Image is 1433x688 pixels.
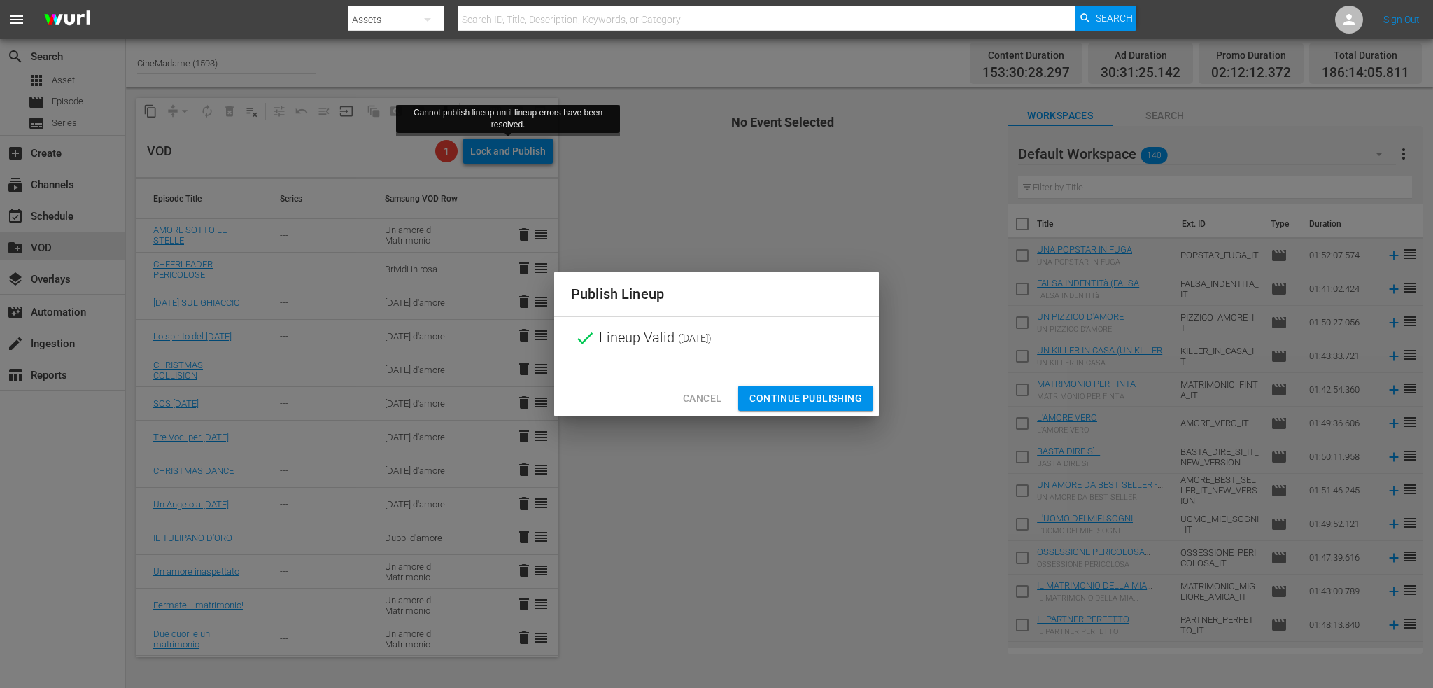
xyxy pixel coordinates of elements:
span: menu [8,11,25,28]
span: Cancel [683,390,721,407]
div: Lineup Valid [554,317,879,359]
span: Continue Publishing [749,390,862,407]
span: Search [1096,6,1133,31]
button: Continue Publishing [738,386,873,412]
button: Cancel [672,386,733,412]
div: Cannot publish lineup until lineup errors have been resolved. [402,107,614,131]
h2: Publish Lineup [571,283,862,305]
img: ans4CAIJ8jUAAAAAAAAAAAAAAAAAAAAAAAAgQb4GAAAAAAAAAAAAAAAAAAAAAAAAJMjXAAAAAAAAAAAAAAAAAAAAAAAAgAT5G... [34,3,101,36]
a: Sign Out [1383,14,1420,25]
span: ( [DATE] ) [678,328,712,349]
